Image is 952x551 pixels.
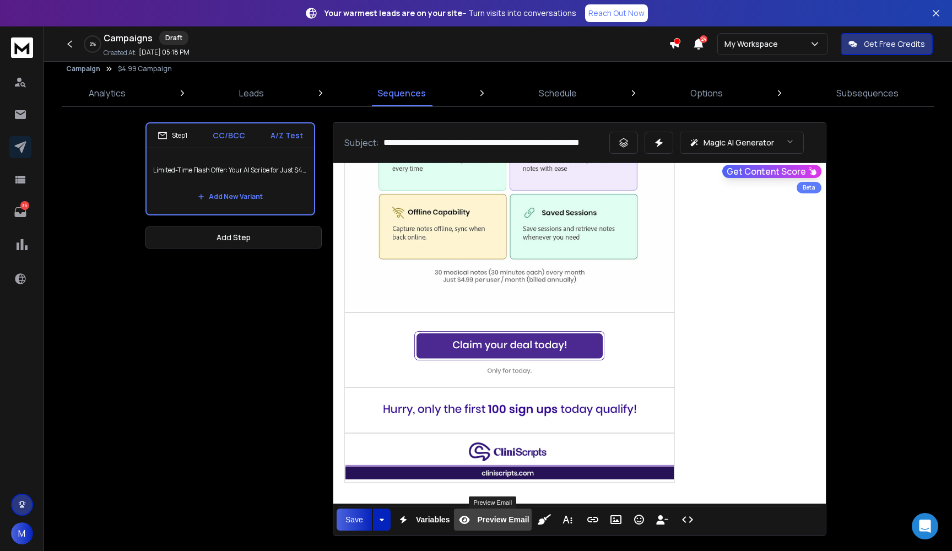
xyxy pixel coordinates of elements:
[585,4,648,22] a: Reach Out Now
[271,130,303,141] p: A/Z Test
[629,509,650,531] button: Emoticons
[582,509,603,531] button: Insert Link (⌘K)
[652,509,673,531] button: Insert Unsubscribe Link
[104,31,153,45] h1: Campaigns
[414,515,452,525] span: Variables
[539,87,577,100] p: Schedule
[684,80,729,106] a: Options
[690,87,723,100] p: Options
[90,41,96,47] p: 0 %
[912,513,938,539] div: Open Intercom Messenger
[239,87,264,100] p: Leads
[680,132,804,154] button: Magic AI Generator
[145,122,315,215] li: Step1CC/BCCA/Z TestLimited-Time Flash Offer: Your AI Scribe for Just $4.99/mo!Add New Variant
[605,509,626,531] button: Insert Image (⌘P)
[159,31,188,45] div: Draft
[700,35,707,43] span: 24
[677,509,698,531] button: Code View
[11,522,33,544] button: M
[213,130,245,141] p: CC/BCC
[145,226,322,249] button: Add Step
[841,33,933,55] button: Get Free Credits
[377,87,426,100] p: Sequences
[371,80,432,106] a: Sequences
[345,391,674,430] img: 8c1f9587-3a7d-45d6-a727-6312958027a1.jpeg
[534,509,555,531] button: Clean HTML
[66,64,100,73] button: Campaign
[797,182,821,193] div: Beta
[324,8,576,19] p: – Turn visits into conversations
[722,165,821,178] button: Get Content Score
[393,509,452,531] button: Variables
[454,509,531,531] button: Preview Email
[557,509,578,531] button: More Text
[475,515,531,525] span: Preview Email
[724,39,782,50] p: My Workspace
[82,80,132,106] a: Analytics
[118,64,172,73] p: $4.99 Campaign
[158,131,187,141] div: Step 1
[345,316,674,384] img: 5bb5f1db-e7a3-493f-a181-cd2b21d9c3ad.jpeg
[153,155,307,186] p: Limited-Time Flash Offer: Your AI Scribe for Just $4.99/mo!
[337,509,372,531] button: Save
[344,136,379,149] p: Subject:
[324,8,462,18] strong: Your warmest leads are on your site
[864,39,925,50] p: Get Free Credits
[588,8,645,19] p: Reach Out Now
[89,87,126,100] p: Analytics
[139,48,190,57] p: [DATE] 05:18 PM
[9,201,31,223] a: 35
[11,37,33,58] img: logo
[189,186,272,208] button: Add New Variant
[104,48,137,57] p: Created At:
[704,137,774,148] p: Magic AI Generator
[836,87,899,100] p: Subsequences
[830,80,905,106] a: Subsequences
[469,496,516,509] div: Preview Email
[232,80,271,106] a: Leads
[345,436,674,479] img: 94f90370-5d0f-4328-a6ff-10e368a2e3de.jpeg
[20,201,29,210] p: 35
[532,80,583,106] a: Schedule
